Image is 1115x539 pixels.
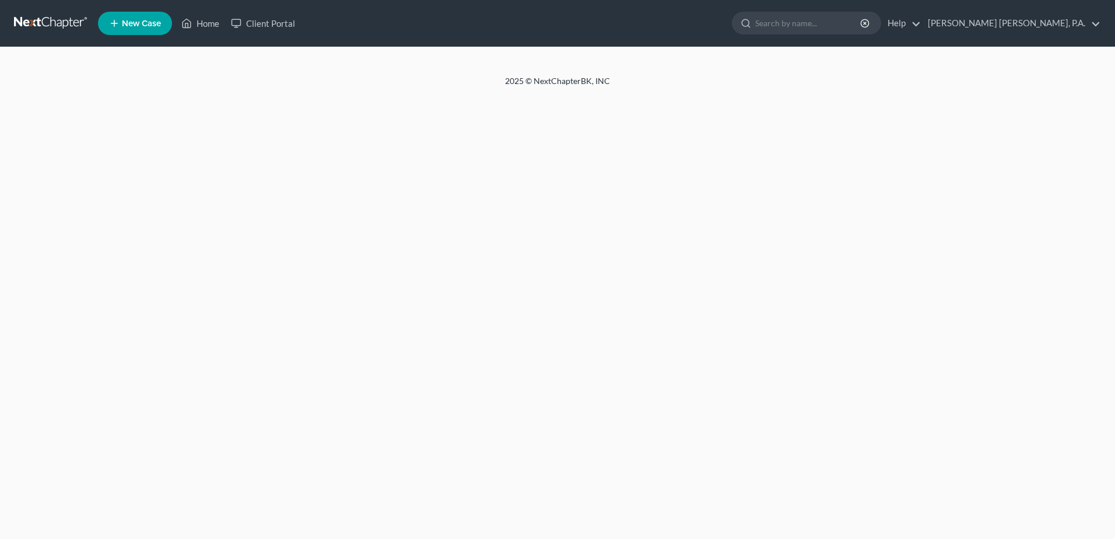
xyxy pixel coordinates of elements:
div: 2025 © NextChapterBK, INC [225,75,890,96]
a: Help [882,13,921,34]
input: Search by name... [755,12,862,34]
span: New Case [122,19,161,28]
a: Home [176,13,225,34]
a: [PERSON_NAME] [PERSON_NAME], P.A. [922,13,1100,34]
a: Client Portal [225,13,301,34]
